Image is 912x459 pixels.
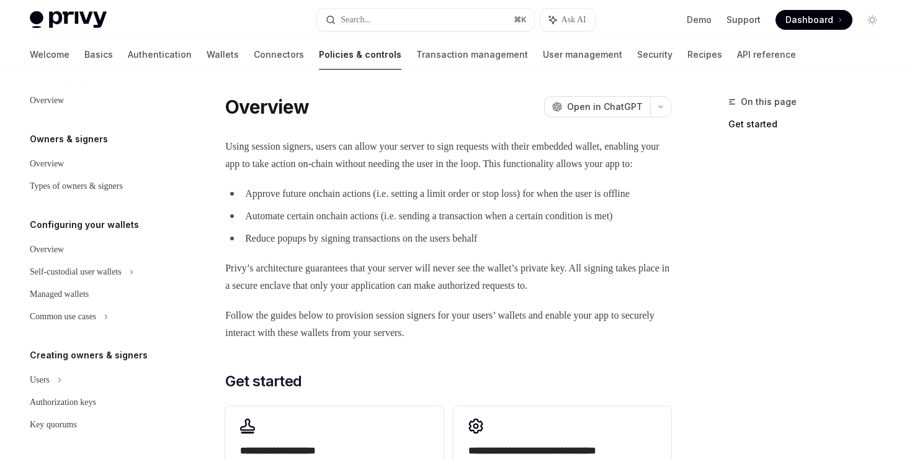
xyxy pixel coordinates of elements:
[225,138,671,173] span: Using session signers, users can allow your server to sign requests with their embedded wallet, e...
[254,40,304,70] a: Connectors
[30,265,122,279] div: Self-custodial user wallets
[540,9,595,31] button: Ask AI
[225,230,671,247] li: Reduce popups by signing transactions on the users behalf
[30,242,64,257] div: Overview
[225,185,671,202] li: Approve future onchain actions (i.e. setting a limit order or stop loss) for when the user is off...
[30,40,69,70] a: Welcome
[514,15,527,25] span: ⌘ K
[20,175,179,198] a: Types of owners & signers
[741,94,797,109] span: On this page
[317,9,534,31] button: Search...⌘K
[84,40,113,70] a: Basics
[687,14,712,26] a: Demo
[30,395,96,410] div: Authorization keys
[20,391,179,414] a: Authorization keys
[225,96,309,118] h1: Overview
[728,114,892,134] a: Get started
[20,239,179,261] a: Overview
[30,132,108,147] h5: Owners & signers
[737,40,796,70] a: API reference
[30,179,123,194] div: Types of owners & signers
[687,40,722,70] a: Recipes
[726,14,761,26] a: Support
[567,101,643,113] span: Open in ChatGPT
[776,10,852,30] a: Dashboard
[319,40,401,70] a: Policies & controls
[30,309,96,324] div: Common use cases
[416,40,528,70] a: Transaction management
[20,153,179,175] a: Overview
[225,207,671,225] li: Automate certain onchain actions (i.e. sending a transaction when a certain condition is met)
[30,93,64,108] div: Overview
[862,10,882,30] button: Toggle dark mode
[30,348,148,363] h5: Creating owners & signers
[30,217,139,232] h5: Configuring your wallets
[30,157,64,171] div: Overview
[225,260,671,294] span: Privy’s architecture guarantees that your server will never see the wallet’s private key. All sig...
[561,14,586,26] span: Ask AI
[207,40,239,70] a: Wallets
[30,373,50,388] div: Users
[20,414,179,436] a: Key quorums
[543,40,622,70] a: User management
[128,40,192,70] a: Authentication
[30,417,77,432] div: Key quorums
[30,287,89,302] div: Managed wallets
[785,14,833,26] span: Dashboard
[637,40,673,70] a: Security
[30,11,107,29] img: light logo
[225,307,671,342] span: Follow the guides below to provision session signers for your users’ wallets and enable your app ...
[341,12,371,27] div: Search...
[20,283,179,306] a: Managed wallets
[544,96,650,117] button: Open in ChatGPT
[225,371,302,391] span: Get started
[20,89,179,112] a: Overview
